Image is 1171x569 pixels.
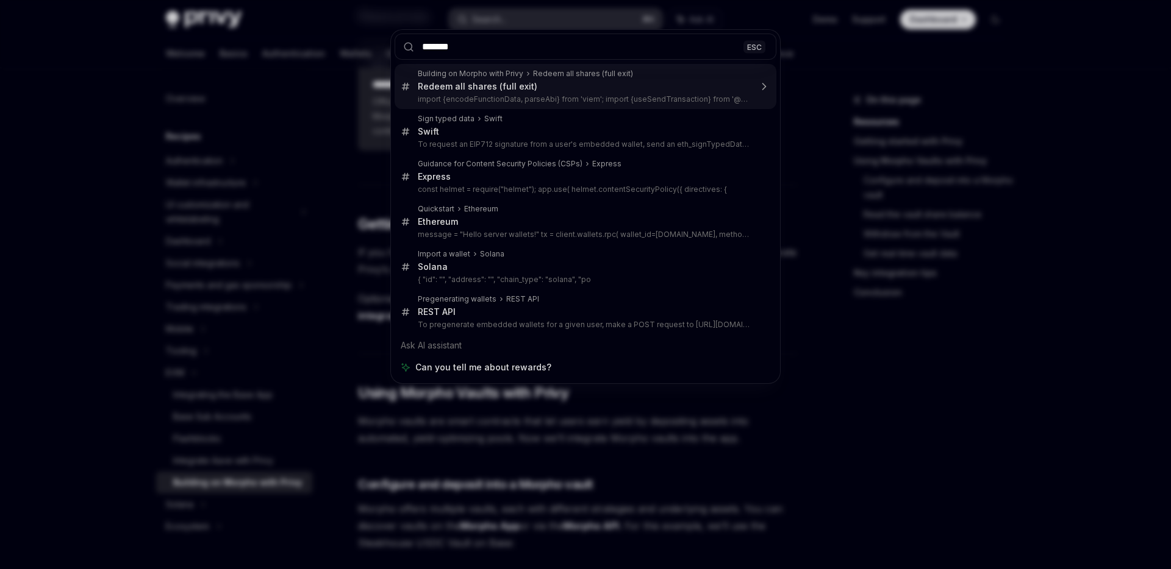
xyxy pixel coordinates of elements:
div: Swift [484,114,503,124]
div: Swift [418,126,439,137]
div: Solana [418,261,448,272]
div: REST API [418,306,456,317]
div: Redeem all shares (full exit) [533,69,633,79]
div: Quickstart [418,204,454,214]
div: Building on Morpho with Privy [418,69,523,79]
div: Ethereum [464,204,498,214]
div: Express [592,159,621,169]
div: Solana [480,249,504,259]
span: Can you tell me about rewards? [415,361,551,373]
div: Ask AI assistant [395,334,776,356]
div: Express [418,171,451,182]
div: REST API [506,294,539,304]
div: Sign typed data [418,114,474,124]
div: Pregenerating wallets [418,294,496,304]
p: const helmet = require("helmet"); app.use( helmet.contentSecurityPolicy({ directives: { [418,185,751,194]
privy-wallet-id: ", "address": " [442,275,591,284]
p: import {encodeFunctionData, parseAbi} from 'viem'; import {useSendTransaction} from '@privy-io/react [418,94,751,104]
div: Guidance for Content Security Policies (CSPs) [418,159,582,169]
your-wallet-address: ", "chain_type": "solana", "po [491,275,591,284]
p: To request an EIP712 signature from a user's embedded wallet, send an eth_signTypedData_v4 JSON- [418,140,751,149]
p: { "id": " [418,275,751,284]
div: Ethereum [418,216,458,227]
div: Redeem all shares (full exit) [418,81,537,92]
div: ESC [743,40,765,53]
p: To pregenerate embedded wallets for a given user, make a POST request to [URL][DOMAIN_NAME] [418,320,751,330]
p: message = "Hello server wallets!" tx = client.wallets.rpc( wallet_id=[DOMAIN_NAME], method="pers [418,230,751,239]
div: Import a wallet [418,249,470,259]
